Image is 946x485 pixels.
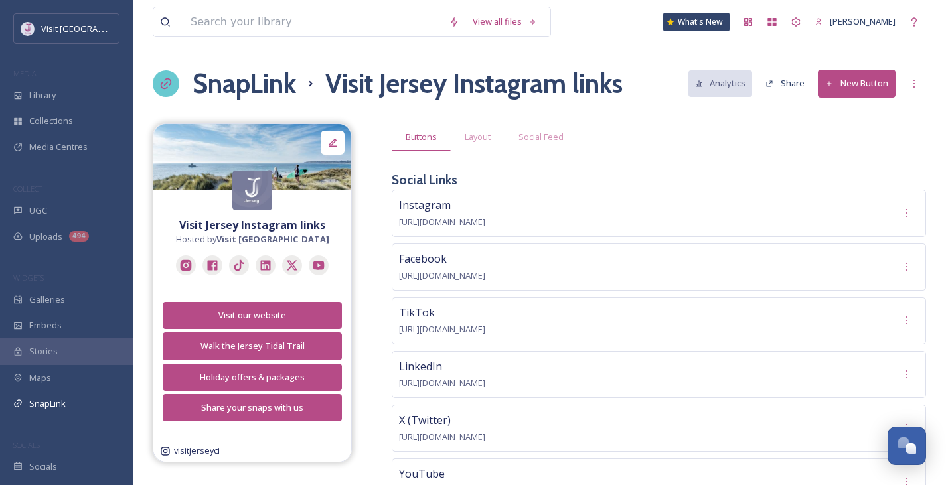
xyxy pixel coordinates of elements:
[830,15,896,27] span: [PERSON_NAME]
[29,397,66,410] span: SnapLink
[163,394,342,421] button: Share your snaps with us
[29,460,57,473] span: Socials
[29,319,62,332] span: Embeds
[163,364,342,391] button: Holiday offers & packages
[465,131,491,143] span: Layout
[759,70,811,96] button: Share
[399,359,442,374] span: LinkedIn
[29,115,73,127] span: Collections
[399,323,485,335] span: [URL][DOMAIN_NAME]
[170,340,335,352] div: Walk the Jersey Tidal Trail
[170,371,335,383] div: Holiday offers & packages
[29,345,58,358] span: Stories
[688,70,759,96] a: Analytics
[29,204,47,217] span: UGC
[29,293,65,306] span: Galleries
[13,273,44,283] span: WIDGETS
[399,269,485,281] span: [URL][DOMAIN_NAME]
[399,413,451,427] span: X (Twitter)
[193,64,296,104] a: SnapLink
[176,233,329,245] span: Hosted by
[174,445,220,457] span: visitjerseyci
[663,13,730,31] a: What's New
[163,302,342,329] button: Visit our website
[163,332,342,360] button: Walk the Jersey Tidal Trail
[232,171,272,210] img: logo.jpg
[153,124,351,190] img: 90ca2c66-f3cc-4bfd-b9a5-24ac8d8571c8.jpg
[406,131,437,143] span: Buttons
[69,231,89,242] div: 494
[170,309,335,322] div: Visit our website
[808,9,902,35] a: [PERSON_NAME]
[466,9,544,35] a: View all files
[818,70,896,97] button: New Button
[888,427,926,465] button: Open Chat
[399,251,447,266] span: Facebook
[13,68,37,78] span: MEDIA
[21,22,35,35] img: Events-Jersey-Logo.png
[399,377,485,389] span: [URL][DOMAIN_NAME]
[399,198,451,212] span: Instagram
[29,89,56,102] span: Library
[29,372,51,384] span: Maps
[13,184,42,194] span: COLLECT
[41,22,144,35] span: Visit [GEOGRAPHIC_DATA]
[399,466,445,481] span: YouTube
[216,233,329,245] strong: Visit [GEOGRAPHIC_DATA]
[325,64,623,104] h1: Visit Jersey Instagram links
[184,7,442,36] input: Search your library
[13,440,40,450] span: SOCIALS
[399,216,485,228] span: [URL][DOMAIN_NAME]
[29,230,62,243] span: Uploads
[29,141,88,153] span: Media Centres
[179,218,325,232] strong: Visit Jersey Instagram links
[399,431,485,443] span: [URL][DOMAIN_NAME]
[688,70,753,96] button: Analytics
[399,305,435,320] span: TikTok
[392,171,457,190] h3: Social Links
[170,401,335,414] div: Share your snaps with us
[518,131,564,143] span: Social Feed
